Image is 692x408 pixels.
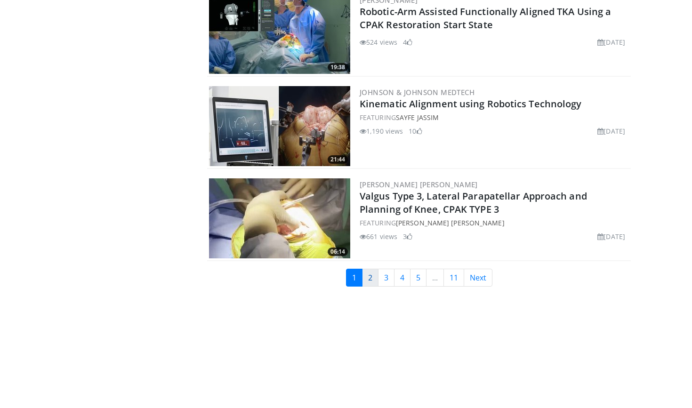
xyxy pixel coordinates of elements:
a: Johnson & Johnson MedTech [360,88,475,97]
a: 1 [346,269,362,287]
img: e0e11e79-22c3-426b-b8cb-9aa531e647cc.300x170_q85_crop-smart_upscale.jpg [209,178,350,258]
img: 85482610-0380-4aae-aa4a-4a9be0c1a4f1.300x170_q85_crop-smart_upscale.jpg [209,86,350,166]
a: 21:44 [209,86,350,166]
a: 11 [443,269,464,287]
a: Kinematic Alignment using Robotics Technology [360,97,582,110]
li: 4 [403,37,412,47]
li: 10 [409,126,422,136]
div: FEATURING [360,112,629,122]
a: 06:14 [209,178,350,258]
a: Sayfe Jassim [396,113,439,122]
span: 06:14 [328,248,348,256]
li: 661 views [360,232,397,241]
nav: Search results pages [207,269,631,287]
span: 21:44 [328,155,348,164]
a: Robotic-Arm Assisted Functionally Aligned TKA Using a CPAK Restoration Start State [360,5,611,31]
li: 1,190 views [360,126,403,136]
a: 3 [378,269,394,287]
li: [DATE] [597,232,625,241]
li: 3 [403,232,412,241]
li: [DATE] [597,126,625,136]
li: 524 views [360,37,397,47]
a: 5 [410,269,426,287]
a: 4 [394,269,410,287]
a: Valgus Type 3, Lateral Parapatellar Approach and Planning of Knee, CPAK TYPE 3 [360,190,587,216]
a: [PERSON_NAME] [PERSON_NAME] [396,218,505,227]
div: FEATURING [360,218,629,228]
li: [DATE] [597,37,625,47]
span: 19:38 [328,63,348,72]
a: 2 [362,269,378,287]
a: Next [464,269,492,287]
a: [PERSON_NAME] [PERSON_NAME] [360,180,478,189]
